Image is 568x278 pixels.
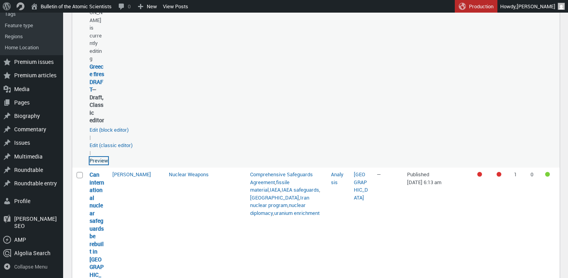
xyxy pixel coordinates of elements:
[497,172,501,177] div: Needs improvement
[250,171,313,186] a: Comprehensive Safeguards Agreement
[250,179,290,194] a: fissile material
[90,126,129,141] span: |
[90,126,129,134] a: Edit “Greece fires DRAFT” in the block editor
[90,1,103,62] span: [PERSON_NAME] is currently editing
[517,3,555,10] span: [PERSON_NAME]
[250,194,309,209] a: Iran nuclear program
[545,172,550,177] div: Good
[250,202,306,216] a: nuclear diplomacy
[377,171,381,178] span: —
[477,172,482,177] div: Focus keyphrase not set
[90,63,105,124] strong: —
[250,194,299,201] a: [GEOGRAPHIC_DATA]
[282,186,319,193] a: IAEA safeguards
[354,171,368,201] a: [GEOGRAPHIC_DATA]
[169,171,209,178] a: Nuclear Weapons
[112,171,151,178] a: [PERSON_NAME]
[331,171,344,186] a: Analysis
[90,142,133,149] a: Edit “Greece fires DRAFT” in the classic editor
[90,157,108,165] a: Preview “Greece fires DRAFT”
[90,142,133,157] span: |
[90,93,103,101] span: Draft,
[90,63,104,93] a: “Greece fires DRAFT” (Edit)
[90,101,104,124] span: Classic editor
[274,209,319,216] a: uranium enrichment
[270,186,280,193] a: IAEA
